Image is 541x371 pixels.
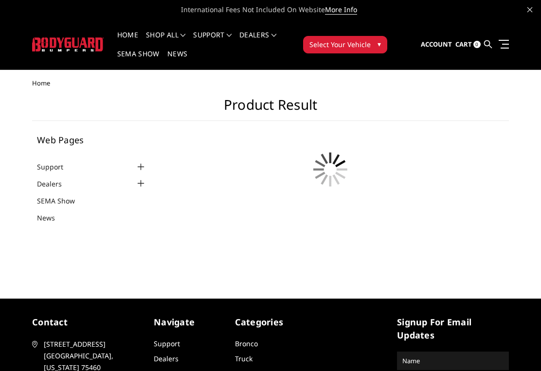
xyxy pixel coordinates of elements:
[32,316,144,329] h5: contact
[37,196,87,206] a: SEMA Show
[303,36,387,53] button: Select Your Vehicle
[37,213,67,223] a: News
[235,354,252,363] a: Truck
[421,40,452,49] span: Account
[421,32,452,58] a: Account
[193,32,232,51] a: Support
[32,97,509,121] h1: Product Result
[398,353,507,369] input: Name
[154,354,179,363] a: Dealers
[235,339,258,348] a: Bronco
[37,135,146,144] h5: Web Pages
[455,40,472,49] span: Cart
[473,41,481,48] span: 0
[306,145,355,194] img: preloader.gif
[455,32,481,58] a: Cart 0
[235,316,307,329] h5: Categories
[117,32,138,51] a: Home
[239,32,276,51] a: Dealers
[37,162,75,172] a: Support
[146,32,185,51] a: shop all
[117,51,160,69] a: SEMA Show
[167,51,187,69] a: News
[154,339,180,348] a: Support
[325,5,357,15] a: More Info
[32,37,104,51] img: BODYGUARD BUMPERS
[32,79,50,87] span: Home
[378,39,381,49] span: ▾
[37,179,74,189] a: Dealers
[309,39,371,50] span: Select Your Vehicle
[397,316,509,342] h5: signup for email updates
[154,316,225,329] h5: Navigate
